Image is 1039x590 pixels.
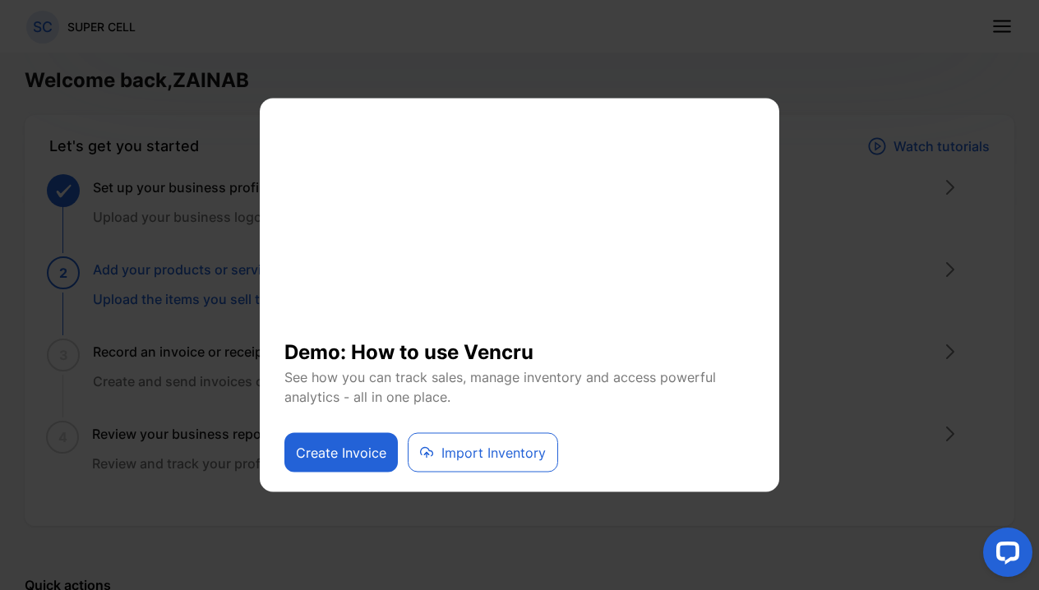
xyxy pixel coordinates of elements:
[284,367,755,407] p: See how you can track sales, manage inventory and access powerful analytics - all in one place.
[970,521,1039,590] iframe: LiveChat chat widget
[284,119,755,325] iframe: YouTube video player
[408,433,558,472] button: Import Inventory
[284,433,398,472] button: Create Invoice
[284,325,755,367] h1: Demo: How to use Vencru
